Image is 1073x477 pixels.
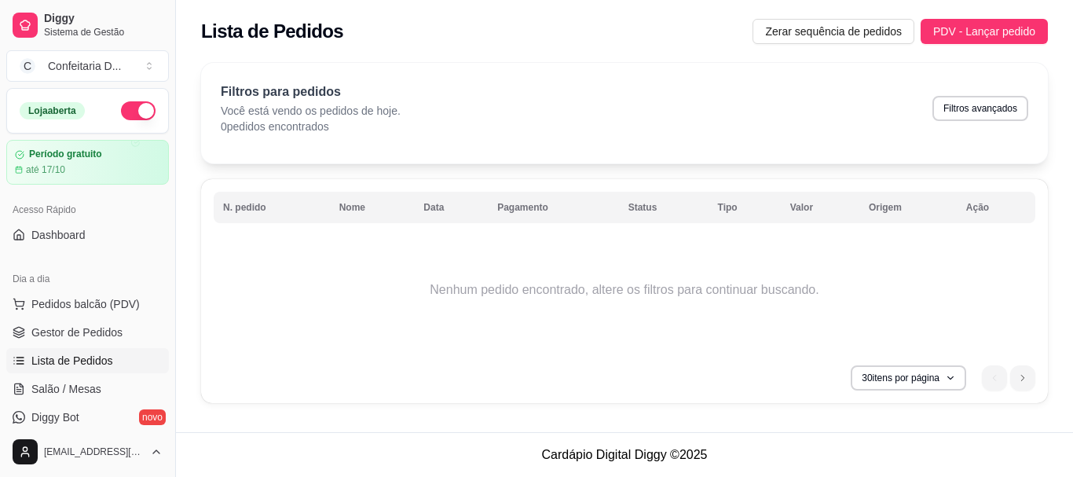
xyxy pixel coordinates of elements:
[121,101,156,120] button: Alterar Status
[6,50,169,82] button: Select a team
[44,26,163,39] span: Sistema de Gestão
[31,381,101,397] span: Salão / Mesas
[6,348,169,373] a: Lista de Pedidos
[221,119,401,134] p: 0 pedidos encontrados
[859,192,957,223] th: Origem
[6,292,169,317] button: Pedidos balcão (PDV)
[31,353,113,369] span: Lista de Pedidos
[48,58,121,74] div: Confeitaria D ...
[753,19,914,44] button: Zerar sequência de pedidos
[6,222,169,248] a: Dashboard
[932,96,1028,121] button: Filtros avançados
[933,23,1035,40] span: PDV - Lançar pedido
[6,405,169,430] a: Diggy Botnovo
[330,192,415,223] th: Nome
[29,149,102,160] article: Período gratuito
[6,197,169,222] div: Acesso Rápido
[20,58,35,74] span: C
[31,227,86,243] span: Dashboard
[6,266,169,292] div: Dia a dia
[765,23,902,40] span: Zerar sequência de pedidos
[851,365,966,391] button: 30itens por página
[6,433,169,471] button: [EMAIL_ADDRESS][DOMAIN_NAME]
[709,192,781,223] th: Tipo
[221,103,401,119] p: Você está vendo os pedidos de hoje.
[221,83,401,101] p: Filtros para pedidos
[6,140,169,185] a: Período gratuitoaté 17/10
[44,12,163,26] span: Diggy
[974,358,1043,398] nav: pagination navigation
[214,227,1035,353] td: Nenhum pedido encontrado, altere os filtros para continuar buscando.
[31,325,123,340] span: Gestor de Pedidos
[488,192,618,223] th: Pagamento
[214,192,330,223] th: N. pedido
[31,409,79,425] span: Diggy Bot
[414,192,488,223] th: Data
[957,192,1035,223] th: Ação
[6,6,169,44] a: DiggySistema de Gestão
[921,19,1048,44] button: PDV - Lançar pedido
[31,296,140,312] span: Pedidos balcão (PDV)
[619,192,709,223] th: Status
[781,192,859,223] th: Valor
[201,19,343,44] h2: Lista de Pedidos
[1010,365,1035,391] li: next page button
[44,446,144,458] span: [EMAIL_ADDRESS][DOMAIN_NAME]
[20,102,85,119] div: Loja aberta
[6,320,169,345] a: Gestor de Pedidos
[26,163,65,176] article: até 17/10
[6,376,169,402] a: Salão / Mesas
[176,432,1073,477] footer: Cardápio Digital Diggy © 2025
